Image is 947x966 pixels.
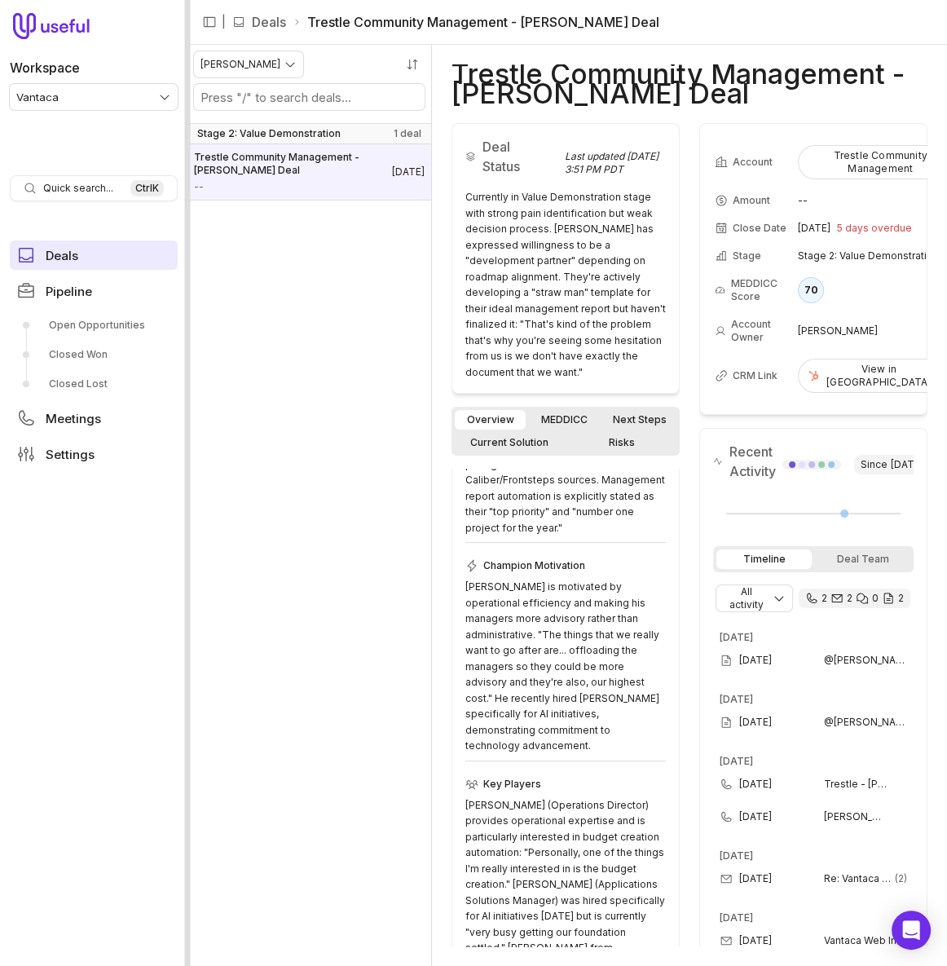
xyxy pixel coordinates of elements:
a: View in [GEOGRAPHIC_DATA] [798,359,943,393]
time: [DATE] [720,849,753,862]
time: [DATE] [739,872,772,885]
div: Pipeline submenu [10,312,178,397]
div: Champion Motivation [465,556,666,576]
button: Trestle Community Management [798,145,943,179]
span: | [222,12,226,32]
a: Current Solution [455,433,564,452]
span: Trestle Community Management - [PERSON_NAME] Deal [194,151,392,177]
time: [DATE] 3:51 PM PDT [565,150,658,175]
span: Re: Vantaca Web Inquiry [824,872,892,885]
time: [DATE] [798,222,830,235]
span: Deals [46,249,78,262]
span: Meetings [46,412,101,425]
h2: Deal Status [465,137,565,176]
time: [DATE] [739,716,772,729]
a: Pipeline [10,276,178,306]
span: MEDDICC Score [730,277,796,303]
a: Deals [10,240,178,270]
span: Settings [46,448,95,461]
span: Pipeline [46,285,92,298]
kbd: Ctrl K [130,180,164,196]
td: Stage 2: Value Demonstration [798,243,943,269]
span: CRM Link [733,369,777,382]
span: Close Date [733,222,786,235]
label: Workspace [10,58,80,77]
a: Next Steps [603,410,676,430]
time: [DATE] [739,934,772,947]
a: MEDDICC [529,410,600,430]
span: [PERSON_NAME] - Trestle Community Management [824,810,888,823]
span: Quick search... [43,182,113,195]
div: Last updated [565,150,666,176]
time: [DATE] [720,755,753,767]
a: Deals [252,12,286,32]
span: @[PERSON_NAME] would love to meet with these folks on 7/28 or 7/29 in [GEOGRAPHIC_DATA] [824,716,907,729]
time: [DATE] [720,693,753,705]
div: Key Players [465,774,666,794]
a: Overview [455,410,526,430]
a: Trestle Community Management - [PERSON_NAME] Deal--[DATE] [187,144,431,200]
a: Meetings [10,404,178,433]
button: Sort by [400,52,425,77]
a: Open Opportunities [10,312,178,338]
span: Vantaca Web Inquiry [824,934,907,947]
a: Closed Lost [10,371,178,397]
td: [PERSON_NAME] [798,311,943,351]
button: Collapse sidebar [197,10,222,34]
td: -- [798,187,943,214]
input: Search deals by name [194,84,425,110]
span: Stage [733,249,761,262]
time: Deal Close Date [392,165,425,179]
time: [DATE] [739,778,772,791]
div: Timeline [716,549,812,569]
div: Open Intercom Messenger [892,911,931,950]
span: 2 emails in thread [895,872,907,885]
div: Trestle Community Management [808,149,932,175]
a: Risks [567,433,676,452]
div: Deal Team [815,549,910,569]
span: Stage 2: Value Demonstration [197,127,341,140]
span: 1 deal [394,127,421,140]
span: Amount [733,194,770,207]
span: Account [733,156,773,169]
div: 2 calls and 2 email threads [799,589,910,608]
span: Amount [194,180,392,193]
div: View in [GEOGRAPHIC_DATA] [808,363,932,389]
time: [DATE] [720,631,753,643]
time: [DATE] [891,458,923,471]
span: Since [854,455,930,474]
time: [DATE] [739,810,772,823]
time: [DATE] [720,911,753,924]
nav: Deals [187,45,432,966]
div: Currently in Value Demonstration stage with strong pain identification but weak decision process.... [465,189,666,380]
span: @[PERSON_NAME] Check out this screen grab from Frontsteps' website attached [URL][DOMAIN_NAME] [824,654,907,667]
div: [PERSON_NAME] is motivated by operational efficiency and making his managers more advisory rather... [465,579,666,754]
span: Account Owner [731,318,796,344]
a: Closed Won [10,342,178,368]
a: Settings [10,439,178,469]
span: Trestle - [PERSON_NAME] [824,778,888,791]
h1: Trestle Community Management - [PERSON_NAME] Deal [451,64,927,104]
time: [DATE] [739,654,772,667]
h2: Recent Activity [713,442,782,481]
li: Trestle Community Management - [PERSON_NAME] Deal [293,12,659,32]
span: 5 days overdue [837,222,912,235]
div: 70 [798,277,824,303]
